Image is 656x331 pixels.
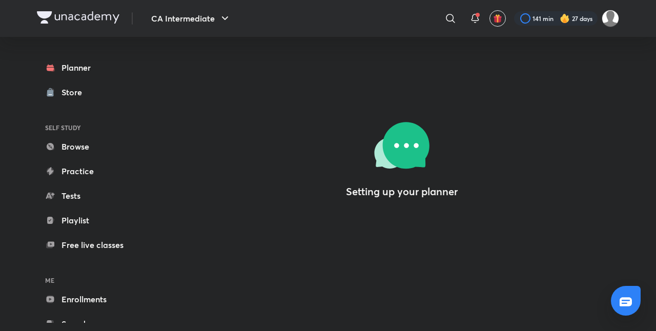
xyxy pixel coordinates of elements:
[37,272,156,289] h6: ME
[37,82,156,102] a: Store
[37,136,156,157] a: Browse
[489,10,506,27] button: avatar
[37,11,119,26] a: Company Logo
[37,235,156,255] a: Free live classes
[346,185,458,198] h4: Setting up your planner
[145,8,237,29] button: CA Intermediate
[602,10,619,27] img: Drashti Patel
[37,185,156,206] a: Tests
[560,13,570,24] img: streak
[37,161,156,181] a: Practice
[37,119,156,136] h6: SELF STUDY
[37,289,156,309] a: Enrollments
[493,14,502,23] img: avatar
[37,57,156,78] a: Planner
[61,86,88,98] div: Store
[37,11,119,24] img: Company Logo
[37,210,156,231] a: Playlist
